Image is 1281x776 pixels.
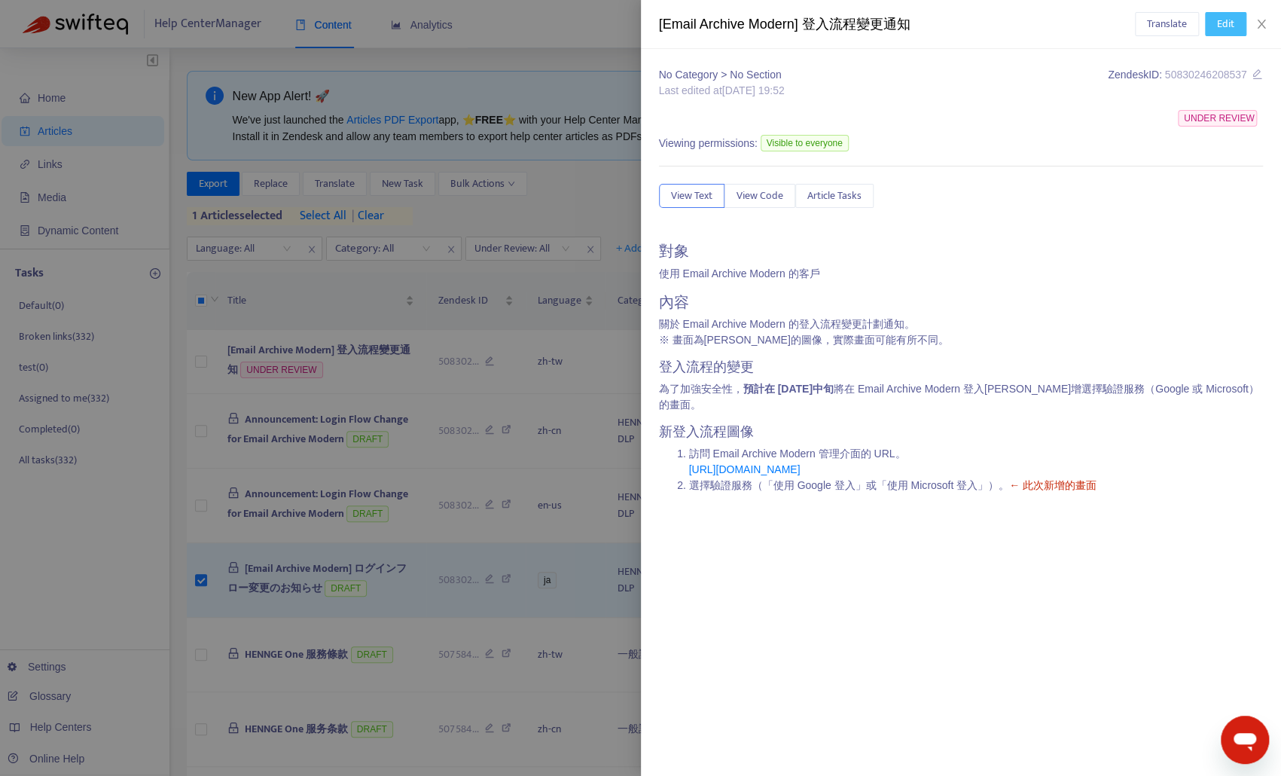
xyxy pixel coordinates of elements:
div: Last edited at [DATE] 19:52 [659,83,785,99]
button: Edit [1205,12,1246,36]
p: 為了加強安全性， 將在 Email Archive Modern 登入[PERSON_NAME]增選擇驗證服務（Google 或 Microsoft）的畫面。 [659,381,1264,413]
span: 50830246208537 [1164,69,1246,81]
button: Close [1251,17,1272,32]
li: 訪問 Email Archive Modern 管理介面的 URL。 [689,446,1264,478]
span: View Code [737,188,783,204]
strong: 預計在 [DATE]中旬 [743,383,834,395]
p: 關於 Email Archive Modern 的登入流程變更計劃通知。 ※ 畫面為[PERSON_NAME]的圖像，實際畫面可能有所不同。 [659,316,1264,348]
p: 選擇驗證服務（「使用 Google 登入」或「使用 Microsoft 登入」）。 [689,478,1264,493]
span: Visible to everyone [761,135,849,151]
button: Translate [1135,12,1199,36]
div: No Category > No Section [659,67,785,83]
span: Edit [1217,16,1234,32]
p: 使用 Email Archive Modern 的客戶 [659,266,1264,282]
div: [Email Archive Modern] 登入流程變更通知 [659,14,1136,35]
span: Article Tasks [807,188,862,204]
h3: 登入流程的變更 [659,359,1264,376]
span: Translate [1147,16,1187,32]
span: Viewing permissions: [659,136,758,151]
h3: 新登入流程圖像 [659,424,1264,441]
a: [URL][DOMAIN_NAME] [689,463,801,475]
button: Article Tasks [795,184,874,208]
span: ← 此次新增的畫面 [1009,479,1096,491]
h2: 內容 [659,293,1264,311]
h2: 對象 [659,242,1264,260]
span: UNDER REVIEW [1178,110,1257,127]
div: Zendesk ID: [1108,67,1263,99]
span: close [1255,18,1267,30]
button: View Code [724,184,795,208]
button: View Text [659,184,724,208]
span: View Text [671,188,712,204]
iframe: メッセージングウィンドウを開くボタン [1221,716,1269,764]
